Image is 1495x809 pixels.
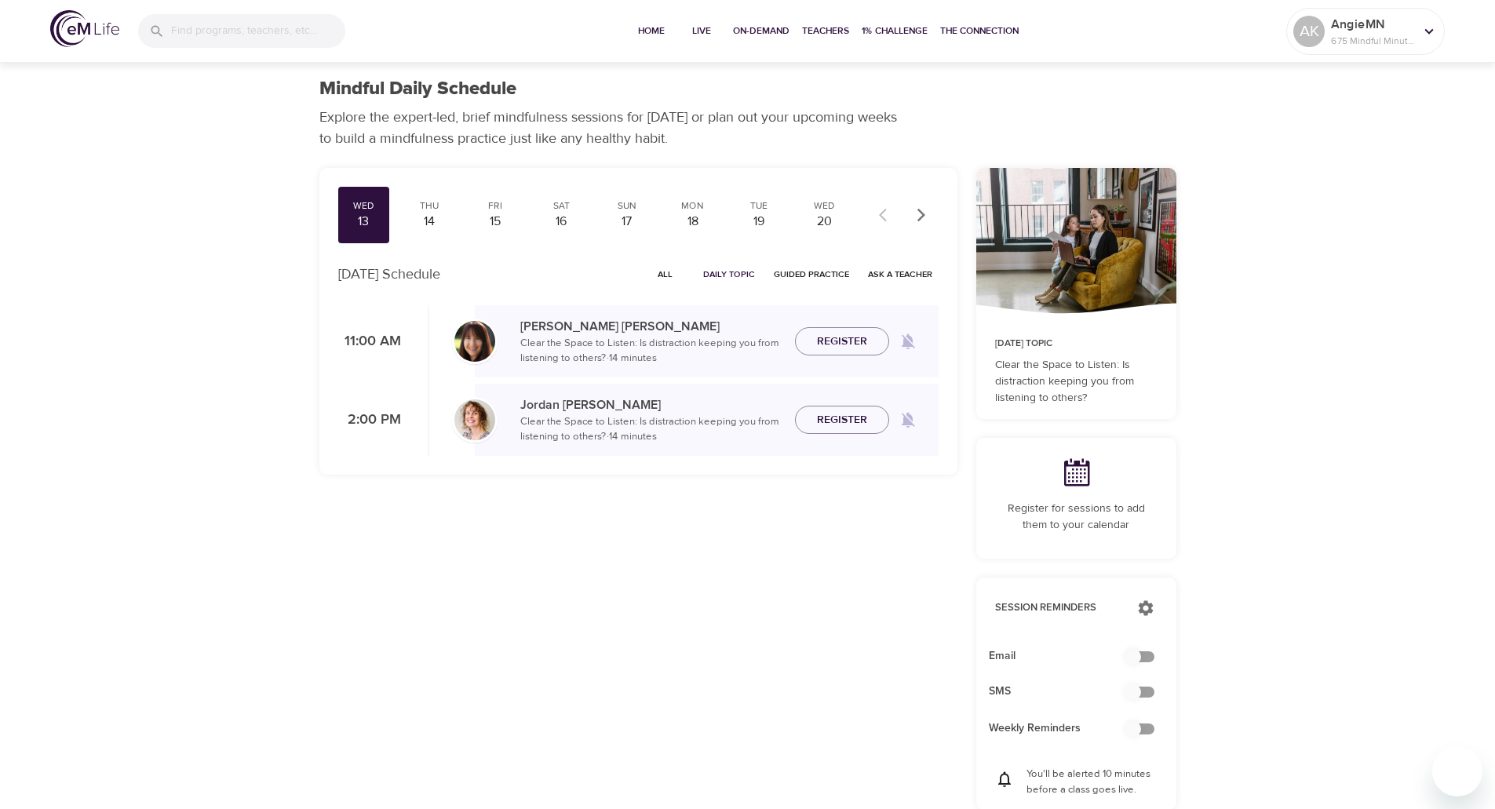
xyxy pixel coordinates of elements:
[520,414,782,445] p: Clear the Space to Listen: Is distraction keeping you from listening to others? · 14 minutes
[319,107,908,149] p: Explore the expert-led, brief mindfulness sessions for [DATE] or plan out your upcoming weeks to ...
[989,683,1139,700] span: SMS
[795,327,889,356] button: Register
[520,395,782,414] p: Jordan [PERSON_NAME]
[1331,34,1414,48] p: 675 Mindful Minutes
[774,267,849,282] span: Guided Practice
[995,337,1158,351] p: [DATE] Topic
[995,600,1121,616] p: Session Reminders
[805,213,844,231] div: 20
[50,10,119,47] img: logo
[739,213,778,231] div: 19
[995,357,1158,406] p: Clear the Space to Listen: Is distraction keeping you from listening to others?
[1432,746,1482,796] iframe: Button to launch messaging window
[733,23,789,39] span: On-Demand
[795,406,889,435] button: Register
[673,213,713,231] div: 18
[995,501,1158,534] p: Register for sessions to add them to your calendar
[454,321,495,362] img: Andrea_Lieberstein-min.jpg
[739,199,778,213] div: Tue
[476,199,515,213] div: Fri
[454,399,495,440] img: Jordan-Whitehead.jpg
[989,720,1139,737] span: Weekly Reminders
[889,323,927,360] span: Remind me when a class goes live every Wednesday at 11:00 AM
[1026,767,1158,797] p: You'll be alerted 10 minutes before a class goes live.
[768,262,855,286] button: Guided Practice
[862,262,939,286] button: Ask a Teacher
[410,199,449,213] div: Thu
[633,23,670,39] span: Home
[683,23,720,39] span: Live
[640,262,691,286] button: All
[673,199,713,213] div: Mon
[345,213,384,231] div: 13
[338,410,401,431] p: 2:00 PM
[607,199,647,213] div: Sun
[541,199,581,213] div: Sat
[520,317,782,336] p: [PERSON_NAME] [PERSON_NAME]
[862,23,928,39] span: 1% Challenge
[989,648,1139,665] span: Email
[171,14,345,48] input: Find programs, teachers, etc...
[817,410,867,430] span: Register
[607,213,647,231] div: 17
[541,213,581,231] div: 16
[319,78,516,100] h1: Mindful Daily Schedule
[1331,15,1414,34] p: AngieMN
[1293,16,1325,47] div: AK
[697,262,761,286] button: Daily Topic
[817,332,867,352] span: Register
[345,199,384,213] div: Wed
[805,199,844,213] div: Wed
[802,23,849,39] span: Teachers
[703,267,755,282] span: Daily Topic
[338,331,401,352] p: 11:00 AM
[940,23,1019,39] span: The Connection
[476,213,515,231] div: 15
[889,401,927,439] span: Remind me when a class goes live every Wednesday at 2:00 PM
[868,267,932,282] span: Ask a Teacher
[338,264,440,285] p: [DATE] Schedule
[410,213,449,231] div: 14
[520,336,782,366] p: Clear the Space to Listen: Is distraction keeping you from listening to others? · 14 minutes
[647,267,684,282] span: All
